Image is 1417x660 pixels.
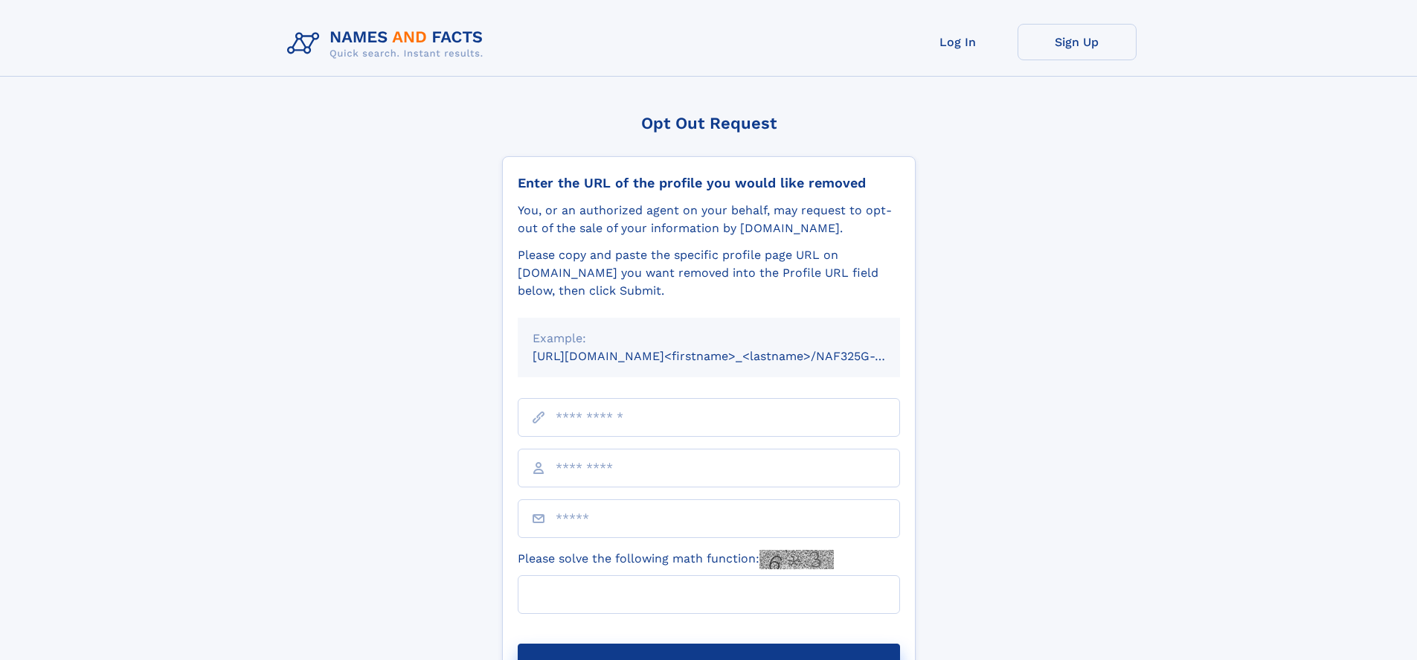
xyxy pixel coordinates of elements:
[533,330,885,347] div: Example:
[502,114,916,132] div: Opt Out Request
[518,175,900,191] div: Enter the URL of the profile you would like removed
[518,202,900,237] div: You, or an authorized agent on your behalf, may request to opt-out of the sale of your informatio...
[533,349,928,363] small: [URL][DOMAIN_NAME]<firstname>_<lastname>/NAF325G-xxxxxxxx
[518,246,900,300] div: Please copy and paste the specific profile page URL on [DOMAIN_NAME] you want removed into the Pr...
[281,24,495,64] img: Logo Names and Facts
[1018,24,1137,60] a: Sign Up
[518,550,834,569] label: Please solve the following math function:
[899,24,1018,60] a: Log In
